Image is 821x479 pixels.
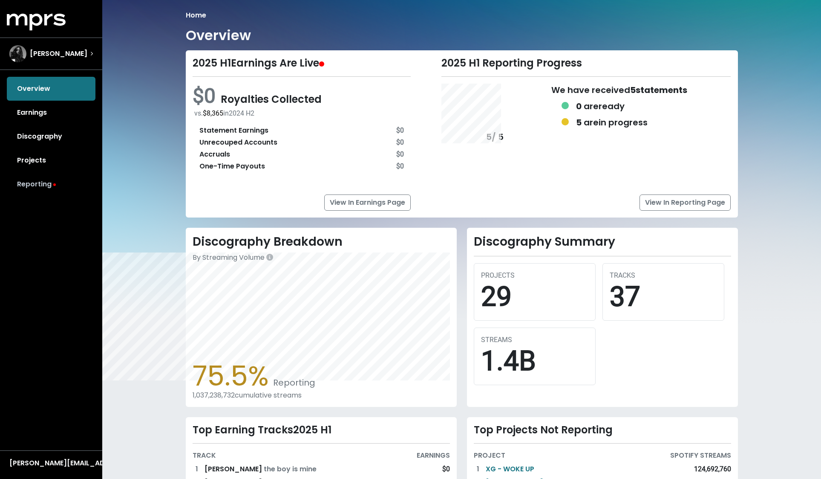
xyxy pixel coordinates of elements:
div: $0 [396,161,404,171]
div: are in progress [576,116,648,129]
nav: breadcrumb [186,10,738,20]
h2: Discography Summary [474,235,731,249]
span: Royalties Collected [221,92,322,106]
li: Home [186,10,206,20]
span: Reporting [269,377,315,389]
b: 0 [576,100,582,112]
img: The selected account / producer [9,45,26,62]
div: $0 [396,125,404,136]
div: Accruals [199,149,230,160]
div: 1.4B [481,345,588,378]
span: 75.5% [193,357,269,395]
div: Unrecouped Accounts [199,137,277,148]
div: TRACKS [610,270,717,281]
div: Top Projects Not Reporting [474,424,731,436]
div: vs. in 2024 H2 [194,108,411,119]
span: $8,365 [203,109,223,117]
h1: Overview [186,27,251,44]
div: One-Time Payouts [199,161,265,171]
span: [PERSON_NAME] [30,49,87,59]
div: [PERSON_NAME][EMAIL_ADDRESS][DOMAIN_NAME] [9,458,93,468]
div: 2025 H1 Reporting Progress [441,57,731,70]
div: STREAMS [481,335,588,345]
div: 124,692,760 [694,464,731,474]
div: 1,037,238,732 cumulative streams [193,391,450,399]
div: 2025 H1 Earnings Are Live [193,57,411,70]
div: SPOTIFY STREAMS [670,450,731,461]
div: $0 [442,464,450,474]
div: 37 [610,281,717,314]
b: 5 [576,116,582,128]
a: Earnings [7,101,95,125]
span: the boy is mine [264,464,317,474]
b: 5 statements [630,84,687,96]
h2: Discography Breakdown [193,235,450,249]
div: Statement Earnings [199,125,268,136]
div: 1 [474,464,482,474]
a: XG - WOKE UP [486,464,534,474]
div: $0 [396,137,404,148]
div: PROJECT [474,450,505,461]
div: We have received [551,84,687,190]
div: TRACK [193,450,216,461]
a: Discography [7,125,95,148]
a: mprs logo [7,17,66,26]
div: Top Earning Tracks 2025 H1 [193,424,450,436]
div: 29 [481,281,588,314]
a: Reporting [7,172,95,196]
div: $0 [396,149,404,160]
a: Projects [7,148,95,172]
div: EARNINGS [417,450,450,461]
button: [PERSON_NAME][EMAIL_ADDRESS][DOMAIN_NAME] [7,458,95,469]
span: [PERSON_NAME] [205,464,264,474]
span: By Streaming Volume [193,253,265,262]
span: $0 [193,84,221,108]
div: PROJECTS [481,270,588,281]
a: View In Earnings Page [324,195,411,211]
div: 1 [193,464,201,474]
div: are ready [576,100,625,113]
a: View In Reporting Page [640,195,731,211]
